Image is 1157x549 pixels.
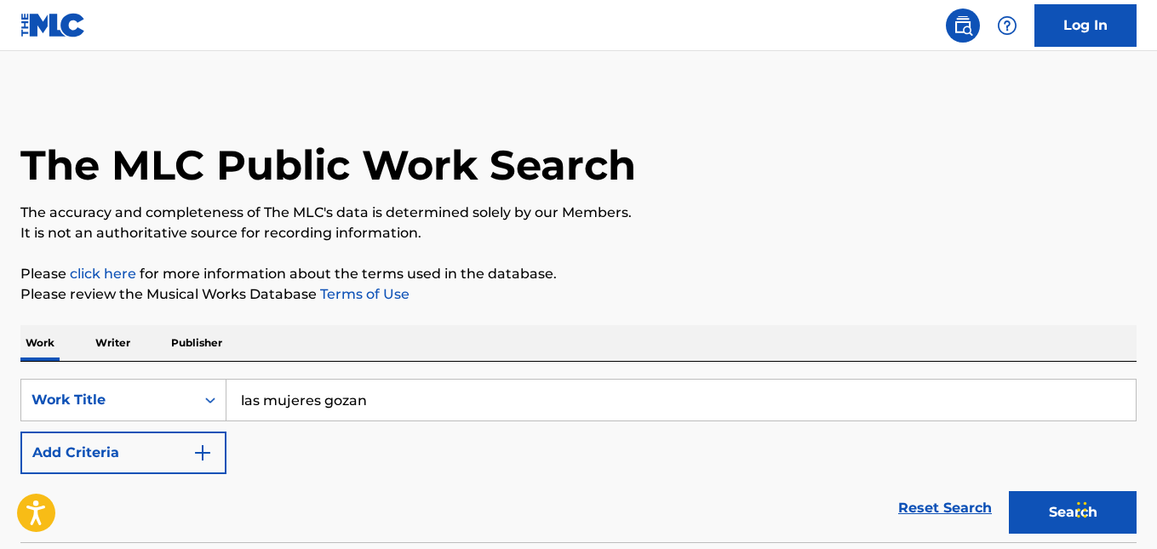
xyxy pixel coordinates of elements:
a: click here [70,266,136,282]
p: Please review the Musical Works Database [20,284,1137,305]
div: Arrastrar [1077,484,1087,535]
img: 9d2ae6d4665cec9f34b9.svg [192,443,213,463]
button: Search [1009,491,1137,534]
h1: The MLC Public Work Search [20,140,636,191]
a: Reset Search [890,489,1000,527]
img: search [953,15,973,36]
div: Help [990,9,1024,43]
p: Please for more information about the terms used in the database. [20,264,1137,284]
button: Add Criteria [20,432,226,474]
a: Log In [1034,4,1137,47]
a: Terms of Use [317,286,410,302]
form: Search Form [20,379,1137,542]
p: Writer [90,325,135,361]
p: The accuracy and completeness of The MLC's data is determined solely by our Members. [20,203,1137,223]
a: Public Search [946,9,980,43]
iframe: Chat Widget [1072,467,1157,549]
p: It is not an authoritative source for recording information. [20,223,1137,243]
p: Work [20,325,60,361]
div: Work Title [32,390,185,410]
img: help [997,15,1017,36]
p: Publisher [166,325,227,361]
img: MLC Logo [20,13,86,37]
div: Widget de chat [1072,467,1157,549]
